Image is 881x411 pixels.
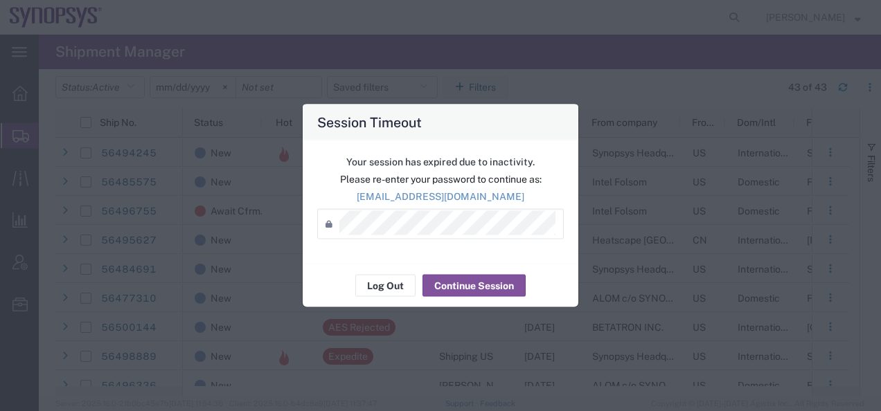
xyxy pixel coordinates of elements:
button: Continue Session [422,275,526,297]
p: Your session has expired due to inactivity. [317,155,564,170]
h4: Session Timeout [317,112,422,132]
button: Log Out [355,275,416,297]
p: Please re-enter your password to continue as: [317,172,564,187]
p: [EMAIL_ADDRESS][DOMAIN_NAME] [317,190,564,204]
